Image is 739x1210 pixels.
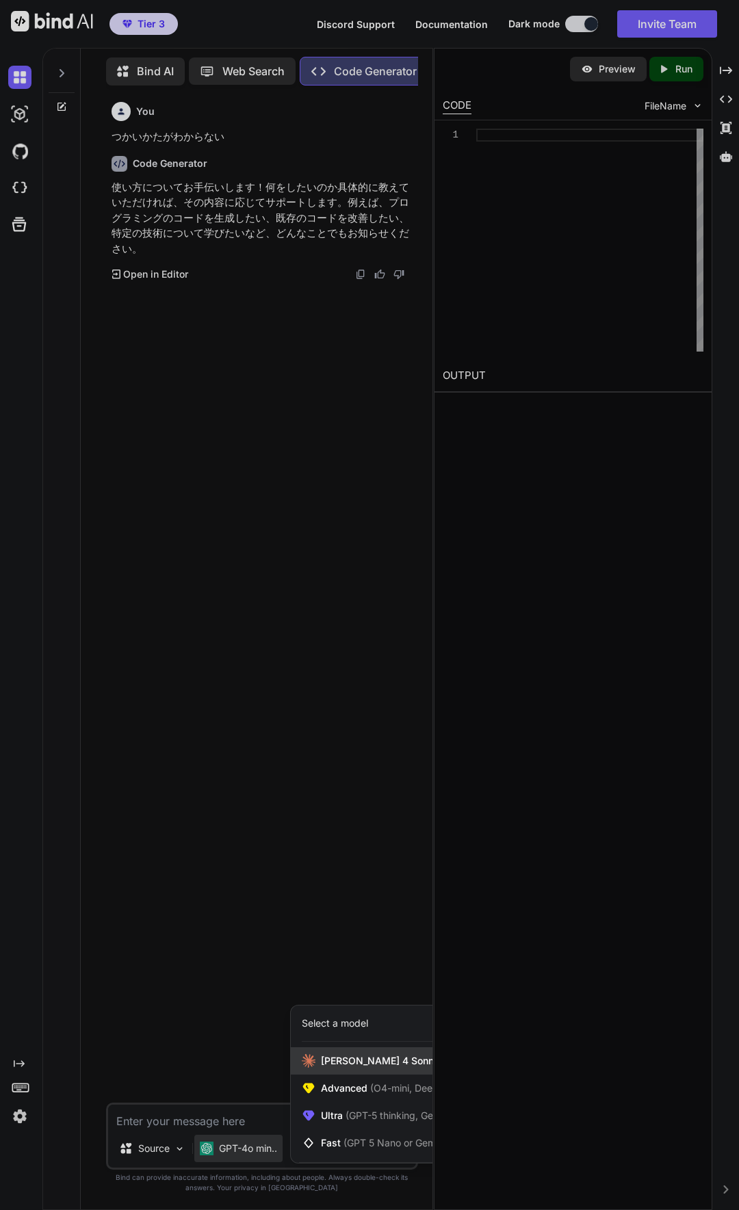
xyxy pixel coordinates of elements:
span: (O4-mini, DeepSeek R1) [367,1082,478,1094]
span: [PERSON_NAME] 4 Sonnet [321,1054,506,1068]
div: Select a model [302,1016,368,1030]
span: Fast [321,1136,492,1150]
span: Advanced [321,1081,478,1095]
span: (GPT 5 Nano or Gemini 2.5 Flash) [343,1137,492,1148]
span: Ultra [321,1109,489,1122]
span: (GPT-5 thinking, Gemini 2.5 Pro) [343,1109,489,1121]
